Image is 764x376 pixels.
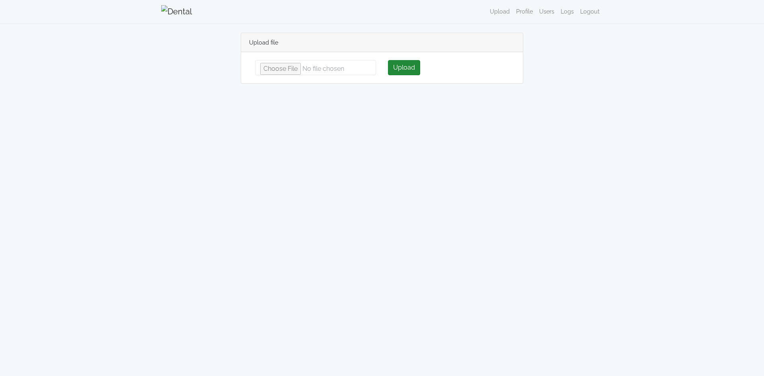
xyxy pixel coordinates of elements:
[513,4,536,19] a: Profile
[536,4,557,19] a: Users
[161,5,192,18] img: Dental Whale Logo
[388,60,420,75] button: Upload
[487,4,513,19] a: Upload
[241,33,523,52] div: Upload file
[577,4,603,19] a: Logout
[557,4,577,19] a: Logs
